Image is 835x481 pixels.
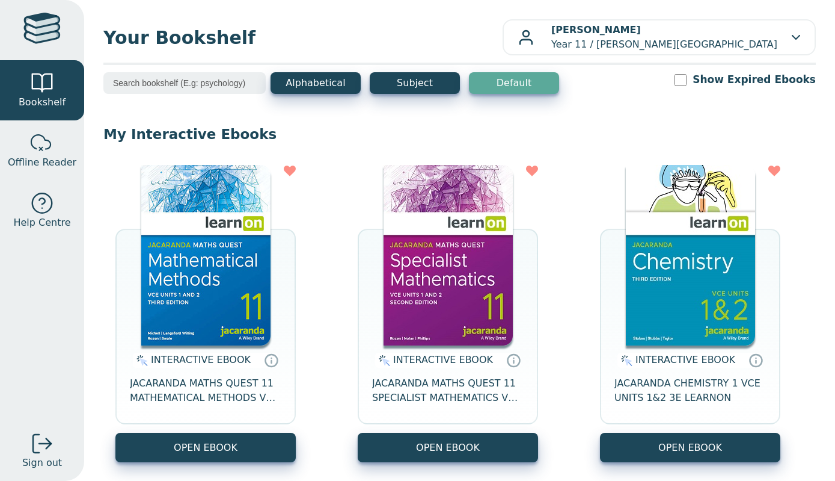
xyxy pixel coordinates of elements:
[600,433,780,462] button: OPEN EBOOK
[372,376,524,405] span: JACARANDA MATHS QUEST 11 SPECIALIST MATHEMATICS VCE UNITS 1&2 2E LEARNON
[151,354,251,365] span: INTERACTIVE EBOOK
[19,95,66,110] span: Bookshelf
[141,165,271,346] img: 3d45537d-a581-493a-8efc-3c839325a1f6.jpg
[626,165,755,346] img: 37f81dd5-9e6c-4284-8d4c-e51904e9365e.jpg
[103,125,816,143] p: My Interactive Ebooks
[506,353,521,367] a: Interactive eBooks are accessed online via the publisher’s portal. They contain interactive resou...
[13,216,70,230] span: Help Centre
[22,456,62,470] span: Sign out
[8,155,76,170] span: Offline Reader
[693,72,816,87] label: Show Expired Ebooks
[271,72,361,94] button: Alphabetical
[130,376,281,405] span: JACARANDA MATHS QUEST 11 MATHEMATICAL METHODS VCE UNITS 1&2 3E LEARNON
[393,354,493,365] span: INTERACTIVE EBOOK
[551,24,641,36] b: [PERSON_NAME]
[614,376,766,405] span: JACARANDA CHEMISTRY 1 VCE UNITS 1&2 3E LEARNON
[358,433,538,462] button: OPEN EBOOK
[115,433,296,462] button: OPEN EBOOK
[384,165,513,346] img: 170233e5-f281-423c-b57c-9b41fa3679ea.jpg
[635,354,735,365] span: INTERACTIVE EBOOK
[103,72,266,94] input: Search bookshelf (E.g: psychology)
[264,353,278,367] a: Interactive eBooks are accessed online via the publisher’s portal. They contain interactive resou...
[370,72,460,94] button: Subject
[375,353,390,368] img: interactive.svg
[748,353,763,367] a: Interactive eBooks are accessed online via the publisher’s portal. They contain interactive resou...
[103,24,503,51] span: Your Bookshelf
[551,23,777,52] p: Year 11 / [PERSON_NAME][GEOGRAPHIC_DATA]
[617,353,632,368] img: interactive.svg
[503,19,816,55] button: [PERSON_NAME]Year 11 / [PERSON_NAME][GEOGRAPHIC_DATA]
[469,72,559,94] button: Default
[133,353,148,368] img: interactive.svg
